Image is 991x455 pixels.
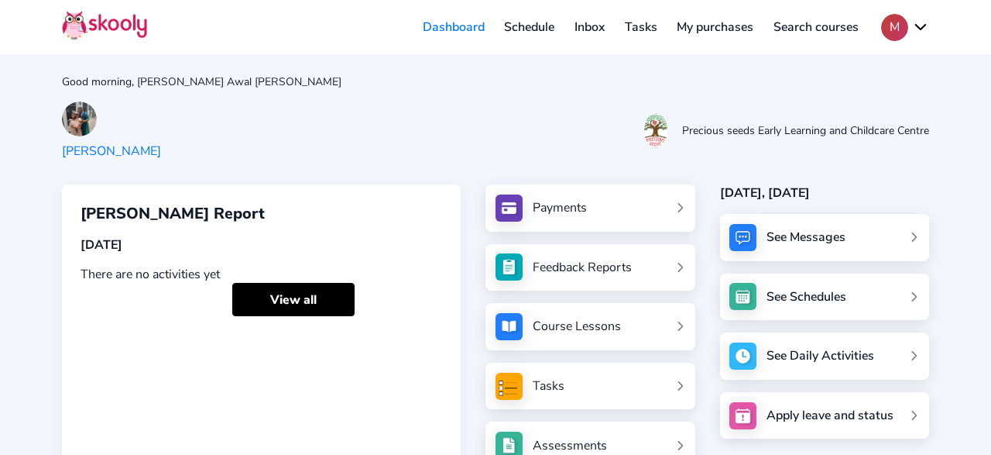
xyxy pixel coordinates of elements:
a: Search courses [763,15,869,40]
a: Course Lessons [495,313,685,340]
div: Tasks [533,377,564,395]
div: Good morning, [PERSON_NAME] Awal [PERSON_NAME] [62,74,929,89]
div: [DATE] [81,236,442,253]
a: See Daily Activities [720,333,929,380]
a: Tasks [615,15,667,40]
a: Tasks [495,373,685,400]
img: schedule.jpg [729,283,756,310]
a: Dashboard [413,15,495,40]
img: 202406271240116441475148454889841939285207688848202406271251309428078060196430.jpg [62,102,97,136]
div: [DATE], [DATE] [720,184,929,202]
img: messages.jpg [729,224,756,251]
button: Mchevron down outline [881,14,929,41]
img: see_atten.jpg [495,253,523,281]
a: View all [232,283,355,316]
img: payments.jpg [495,195,523,222]
a: Apply leave and status [720,392,929,439]
div: Course Lessons [533,318,621,335]
div: There are no activities yet [81,266,442,283]
img: activity.jpg [729,343,756,370]
a: Payments [495,195,685,222]
a: See Schedules [720,274,929,321]
a: Inbox [564,15,615,40]
div: Apply leave and status [766,407,893,424]
img: tasksForMpWeb.png [495,373,523,400]
div: Precious seeds Early Learning and Childcare Centre [682,123,929,138]
div: Feedback Reports [533,259,632,276]
div: Payments [533,199,587,216]
img: Skooly [62,10,147,40]
img: apply_leave.jpg [729,402,756,429]
img: 20210718105934373433842657447720Cj2Zk63JSFPmzEDvho.png [644,113,667,148]
img: courses.jpg [495,313,523,340]
a: Schedule [495,15,565,40]
div: [PERSON_NAME] [62,143,161,160]
span: [PERSON_NAME] Report [81,203,265,224]
div: See Messages [766,229,845,246]
a: Feedback Reports [495,253,685,281]
div: Assessments [533,437,607,454]
a: My purchases [667,15,763,40]
div: See Schedules [766,288,846,305]
div: See Daily Activities [766,347,874,364]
